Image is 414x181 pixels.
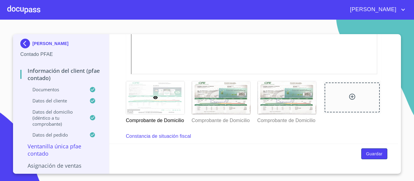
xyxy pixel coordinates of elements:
[361,148,387,160] button: Guardar
[192,115,250,124] p: Comprobante de Domicilio
[192,81,250,114] img: Comprobante de Domicilio
[20,39,32,48] img: Docupass spot blue
[20,162,102,169] p: Asignación de Ventas
[20,67,102,82] p: Información del Client (PFAE contado)
[20,143,102,157] p: Ventanilla única PFAE contado
[32,41,68,46] p: [PERSON_NAME]
[257,115,316,124] p: Comprobante de Domicilio
[20,86,89,92] p: Documentos
[20,98,89,104] p: Datos del cliente
[258,81,316,114] img: Comprobante de Domicilio
[126,133,191,140] p: Constancia de situación fiscal
[366,150,382,158] span: Guardar
[20,39,102,51] div: [PERSON_NAME]
[126,115,184,124] p: Comprobante de Domicilio
[20,51,102,58] p: Contado PFAE
[346,5,407,15] button: account of current user
[20,109,89,127] p: Datos del domicilio (idéntico a tu comprobante)
[20,132,89,138] p: Datos del pedido
[346,5,399,15] span: [PERSON_NAME]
